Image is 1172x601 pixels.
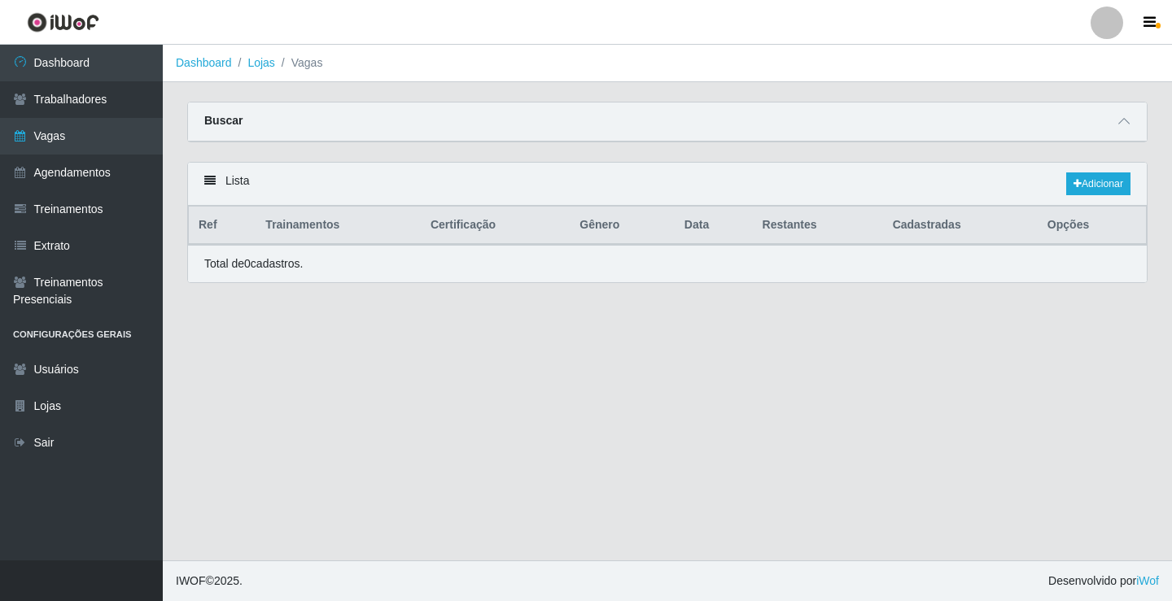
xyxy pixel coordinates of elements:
[1038,207,1147,245] th: Opções
[275,54,323,72] li: Vagas
[163,45,1172,82] nav: breadcrumb
[27,12,99,33] img: CoreUI Logo
[189,207,256,245] th: Ref
[883,207,1038,245] th: Cadastradas
[256,207,421,245] th: Trainamentos
[1066,172,1130,195] a: Adicionar
[176,56,232,69] a: Dashboard
[204,114,243,127] strong: Buscar
[1048,573,1159,590] span: Desenvolvido por
[176,573,243,590] span: © 2025 .
[204,255,303,272] p: Total de 0 cadastros.
[188,163,1147,206] div: Lista
[753,207,883,245] th: Restantes
[247,56,274,69] a: Lojas
[421,207,570,245] th: Certificação
[675,207,753,245] th: Data
[570,207,675,245] th: Gênero
[1136,574,1159,587] a: iWof
[176,574,206,587] span: IWOF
